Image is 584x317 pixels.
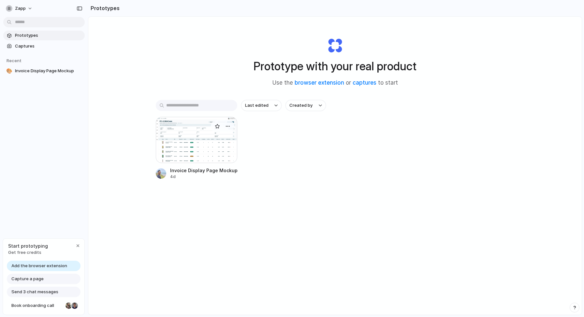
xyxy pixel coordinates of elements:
[88,4,120,12] h2: Prototypes
[3,3,36,14] button: Zapp
[65,302,73,310] div: Nicole Kubica
[15,68,82,74] span: Invoice Display Page Mockup
[3,31,85,40] a: Prototypes
[3,66,85,76] a: 🎨Invoice Display Page Mockup
[285,100,326,111] button: Created by
[170,167,237,174] div: Invoice Display Page Mockup
[241,100,282,111] button: Last edited
[8,249,48,256] span: Get free credits
[11,302,63,309] span: Book onboarding call
[71,302,79,310] div: Christian Iacullo
[7,300,80,311] a: Book onboarding call
[6,68,12,74] div: 🎨
[353,79,376,86] a: captures
[11,263,67,269] span: Add the browser extension
[7,58,22,63] span: Recent
[15,43,82,49] span: Captures
[245,102,269,109] span: Last edited
[156,117,237,180] a: Invoice Display Page MockupInvoice Display Page Mockup4d
[11,276,44,282] span: Capture a page
[295,79,344,86] a: browser extension
[8,242,48,249] span: Start prototyping
[11,289,58,295] span: Send 3 chat messages
[254,58,416,75] h1: Prototype with your real product
[15,32,82,39] span: Prototypes
[272,79,398,87] span: Use the or to start
[3,41,85,51] a: Captures
[15,5,26,12] span: Zapp
[170,174,237,180] div: 4d
[289,102,313,109] span: Created by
